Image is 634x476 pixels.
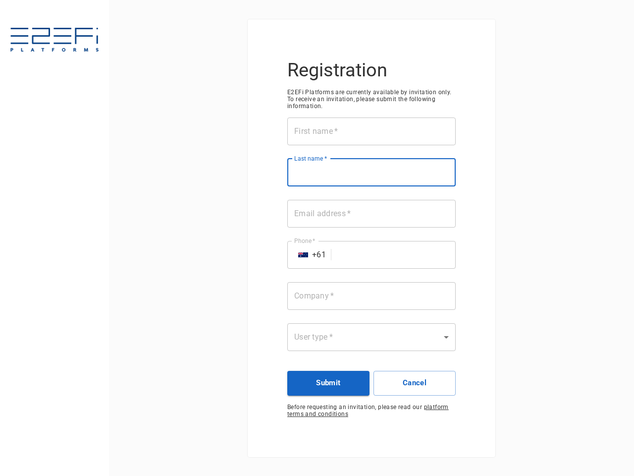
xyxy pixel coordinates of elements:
[298,252,308,257] img: unknown
[287,89,456,110] span: E2EFi Platforms are currently available by invitation only. To receive an invitation, please subm...
[287,59,456,81] h3: Registration
[10,28,99,54] img: E2EFiPLATFORMS-7f06cbf9.svg
[294,154,327,163] label: Last name
[294,246,312,264] button: Select country
[287,371,370,396] button: Submit
[287,404,456,417] span: Before requesting an invitation, please read our
[294,237,316,245] label: Phone
[373,371,456,396] button: Cancel
[287,404,449,417] span: platform terms and conditions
